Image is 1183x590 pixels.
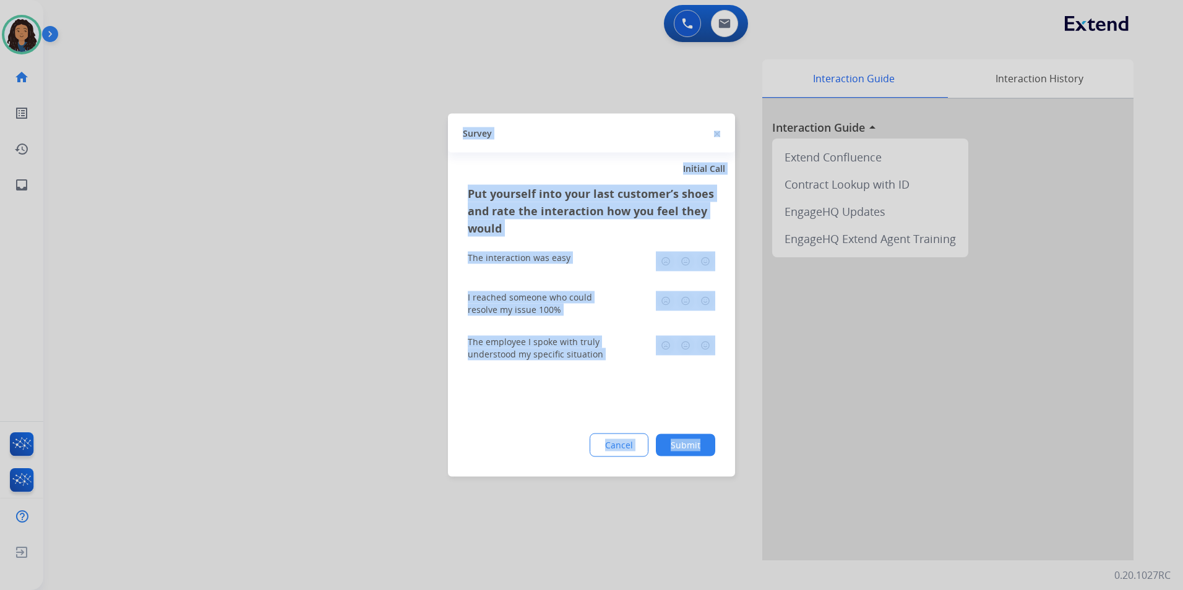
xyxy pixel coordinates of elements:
h3: Put yourself into your last customer’s shoes and rate the interaction how you feel they would [468,185,715,237]
p: 0.20.1027RC [1114,568,1171,583]
span: Survey [463,127,492,139]
div: The interaction was easy [468,252,570,264]
span: Initial Call [683,163,725,175]
div: I reached someone who could resolve my issue 100% [468,291,616,316]
button: Submit [656,434,715,456]
img: close-button [714,130,720,137]
div: The employee I spoke with truly understood my specific situation [468,336,616,361]
button: Cancel [590,434,648,457]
